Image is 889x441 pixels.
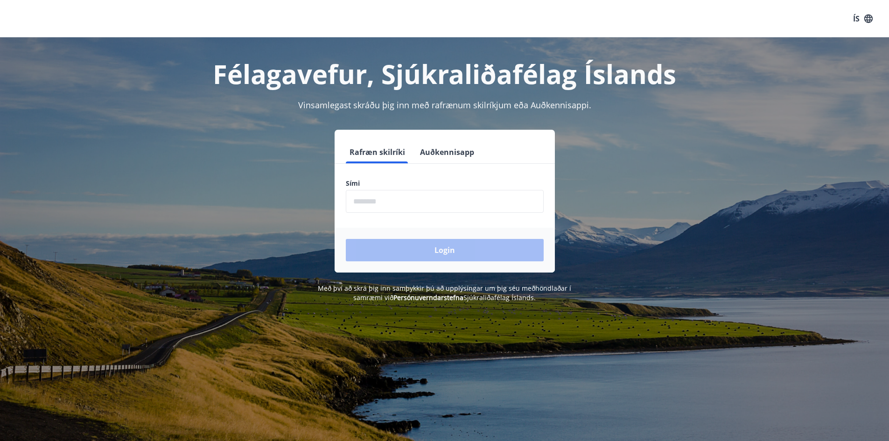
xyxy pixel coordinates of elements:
span: Með því að skrá þig inn samþykkir þú að upplýsingar um þig séu meðhöndlaðar í samræmi við Sjúkral... [318,284,571,302]
a: Persónuverndarstefna [393,293,463,302]
span: Vinsamlegast skráðu þig inn með rafrænum skilríkjum eða Auðkennisappi. [298,99,591,111]
h1: Félagavefur, Sjúkraliðafélag Íslands [120,56,770,91]
button: Rafræn skilríki [346,141,409,163]
button: Auðkennisapp [416,141,478,163]
label: Sími [346,179,544,188]
button: ÍS [848,10,878,27]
